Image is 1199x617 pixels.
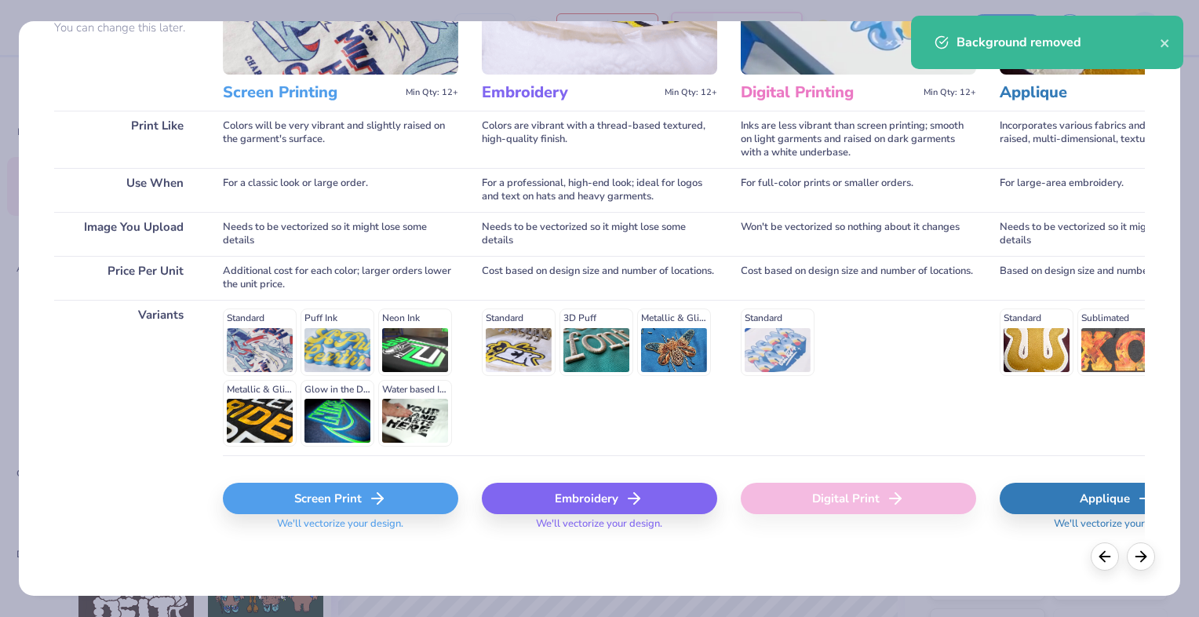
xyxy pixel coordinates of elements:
[54,168,199,212] div: Use When
[741,256,976,300] div: Cost based on design size and number of locations.
[741,483,976,514] div: Digital Print
[482,82,658,103] h3: Embroidery
[1160,33,1171,52] button: close
[54,300,199,455] div: Variants
[665,87,717,98] span: Min Qty: 12+
[741,82,917,103] h3: Digital Printing
[54,212,199,256] div: Image You Upload
[482,483,717,514] div: Embroidery
[924,87,976,98] span: Min Qty: 12+
[741,212,976,256] div: Won't be vectorized so nothing about it changes
[482,256,717,300] div: Cost based on design size and number of locations.
[741,111,976,168] div: Inks are less vibrant than screen printing; smooth on light garments and raised on dark garments ...
[223,82,399,103] h3: Screen Printing
[223,111,458,168] div: Colors will be very vibrant and slightly raised on the garment's surface.
[271,517,410,540] span: We'll vectorize your design.
[223,168,458,212] div: For a classic look or large order.
[482,168,717,212] div: For a professional, high-end look; ideal for logos and text on hats and heavy garments.
[1048,517,1186,540] span: We'll vectorize your design.
[223,256,458,300] div: Additional cost for each color; larger orders lower the unit price.
[530,517,669,540] span: We'll vectorize your design.
[223,483,458,514] div: Screen Print
[54,111,199,168] div: Print Like
[406,87,458,98] span: Min Qty: 12+
[482,212,717,256] div: Needs to be vectorized so it might lose some details
[223,212,458,256] div: Needs to be vectorized so it might lose some details
[957,33,1160,52] div: Background removed
[482,111,717,168] div: Colors are vibrant with a thread-based textured, high-quality finish.
[54,21,199,35] p: You can change this later.
[1000,82,1176,103] h3: Applique
[741,168,976,212] div: For full-color prints or smaller orders.
[54,256,199,300] div: Price Per Unit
